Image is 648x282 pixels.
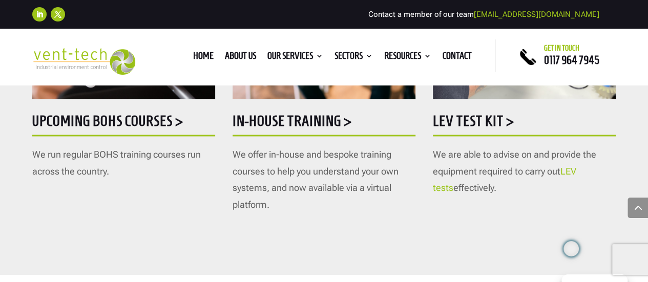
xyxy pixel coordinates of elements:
a: Follow on X [51,7,65,21]
span: Contact a member of our team [368,10,599,19]
span: Get in touch [544,44,579,52]
h5: LEV Test Kit > [433,114,616,134]
p: We run regular BOHS training courses run across the country. [32,146,215,180]
a: [EMAIL_ADDRESS][DOMAIN_NAME] [474,10,599,19]
span: We are able to advise on and provide the equipment required to carry out effectively. [433,149,596,193]
a: Home [193,52,214,63]
a: Sectors [335,52,373,63]
a: Contact [443,52,472,63]
a: Our Services [267,52,323,63]
a: Resources [384,52,431,63]
a: LEV tests [433,166,576,193]
h5: Upcoming BOHS courses > [32,114,215,134]
a: 0117 964 7945 [544,54,599,66]
h5: In-house training > [233,114,415,134]
a: Follow on LinkedIn [32,7,47,21]
img: 2023-09-27T08_35_16.549ZVENT-TECH---Clear-background [32,48,135,74]
a: About us [225,52,256,63]
span: We offer in-house and bespoke training courses to help you understand your own systems, and now a... [233,149,399,209]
